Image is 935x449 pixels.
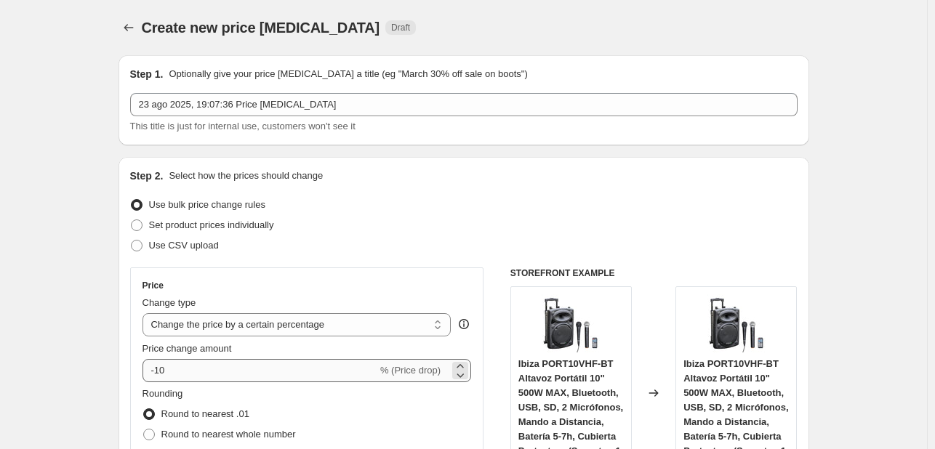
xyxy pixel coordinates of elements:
[391,22,410,33] span: Draft
[169,67,527,81] p: Optionally give your price [MEDICAL_DATA] a title (eg "March 30% off sale on boots")
[119,17,139,38] button: Price change jobs
[143,343,232,354] span: Price change amount
[161,408,249,419] span: Round to nearest .01
[510,267,798,279] h6: STOREFRONT EXAMPLE
[130,121,356,132] span: This title is just for internal use, customers won't see it
[149,219,274,230] span: Set product prices individually
[143,388,183,399] span: Rounding
[130,169,164,183] h2: Step 2.
[380,365,441,376] span: % (Price drop)
[143,359,377,382] input: -15
[707,294,766,352] img: 81cUsvyzegL._AC_SL1500_80x.jpg
[149,240,219,251] span: Use CSV upload
[130,93,798,116] input: 30% off holiday sale
[143,280,164,291] h3: Price
[457,317,471,331] div: help
[130,67,164,81] h2: Step 1.
[169,169,323,183] p: Select how the prices should change
[542,294,600,352] img: 81cUsvyzegL._AC_SL1500_80x.jpg
[142,20,380,36] span: Create new price [MEDICAL_DATA]
[161,429,296,440] span: Round to nearest whole number
[143,297,196,308] span: Change type
[149,199,265,210] span: Use bulk price change rules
